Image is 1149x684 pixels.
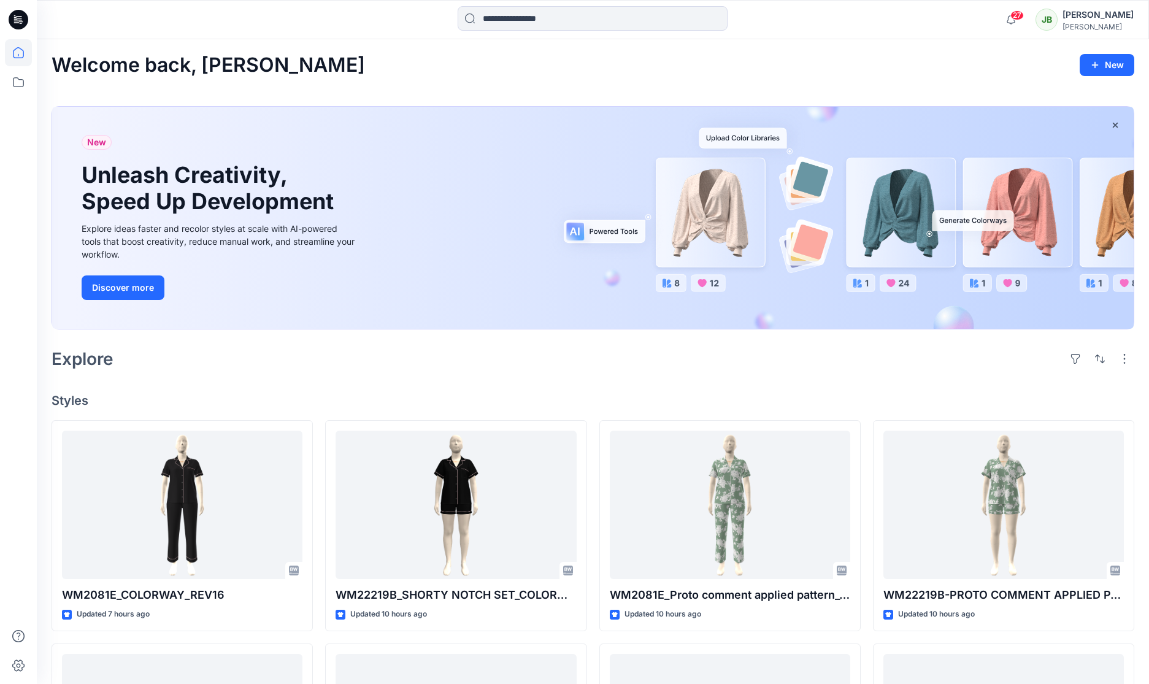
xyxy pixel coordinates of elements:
p: Updated 7 hours ago [77,608,150,621]
a: WM2081E_Proto comment applied pattern_Colorway_REV8 [610,431,850,579]
a: WM22219B_SHORTY NOTCH SET_COLORWAY_REV16 [336,431,576,579]
p: WM2081E_COLORWAY_REV16 [62,586,302,604]
p: WM22219B-PROTO COMMENT APPLIED PATTERN_COLORWAY_REV9 [883,586,1124,604]
a: Discover more [82,275,358,300]
span: New [87,135,106,150]
h2: Explore [52,349,113,369]
p: WM22219B_SHORTY NOTCH SET_COLORWAY_REV16 [336,586,576,604]
a: WM22219B-PROTO COMMENT APPLIED PATTERN_COLORWAY_REV9 [883,431,1124,579]
div: JB [1036,9,1058,31]
h2: Welcome back, [PERSON_NAME] [52,54,365,77]
div: [PERSON_NAME] [1063,7,1134,22]
span: 27 [1010,10,1024,20]
p: Updated 10 hours ago [898,608,975,621]
button: New [1080,54,1134,76]
p: WM2081E_Proto comment applied pattern_Colorway_REV8 [610,586,850,604]
h4: Styles [52,393,1134,408]
div: Explore ideas faster and recolor styles at scale with AI-powered tools that boost creativity, red... [82,222,358,261]
p: Updated 10 hours ago [624,608,701,621]
div: [PERSON_NAME] [1063,22,1134,31]
h1: Unleash Creativity, Speed Up Development [82,162,339,215]
p: Updated 10 hours ago [350,608,427,621]
button: Discover more [82,275,164,300]
a: WM2081E_COLORWAY_REV16 [62,431,302,579]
